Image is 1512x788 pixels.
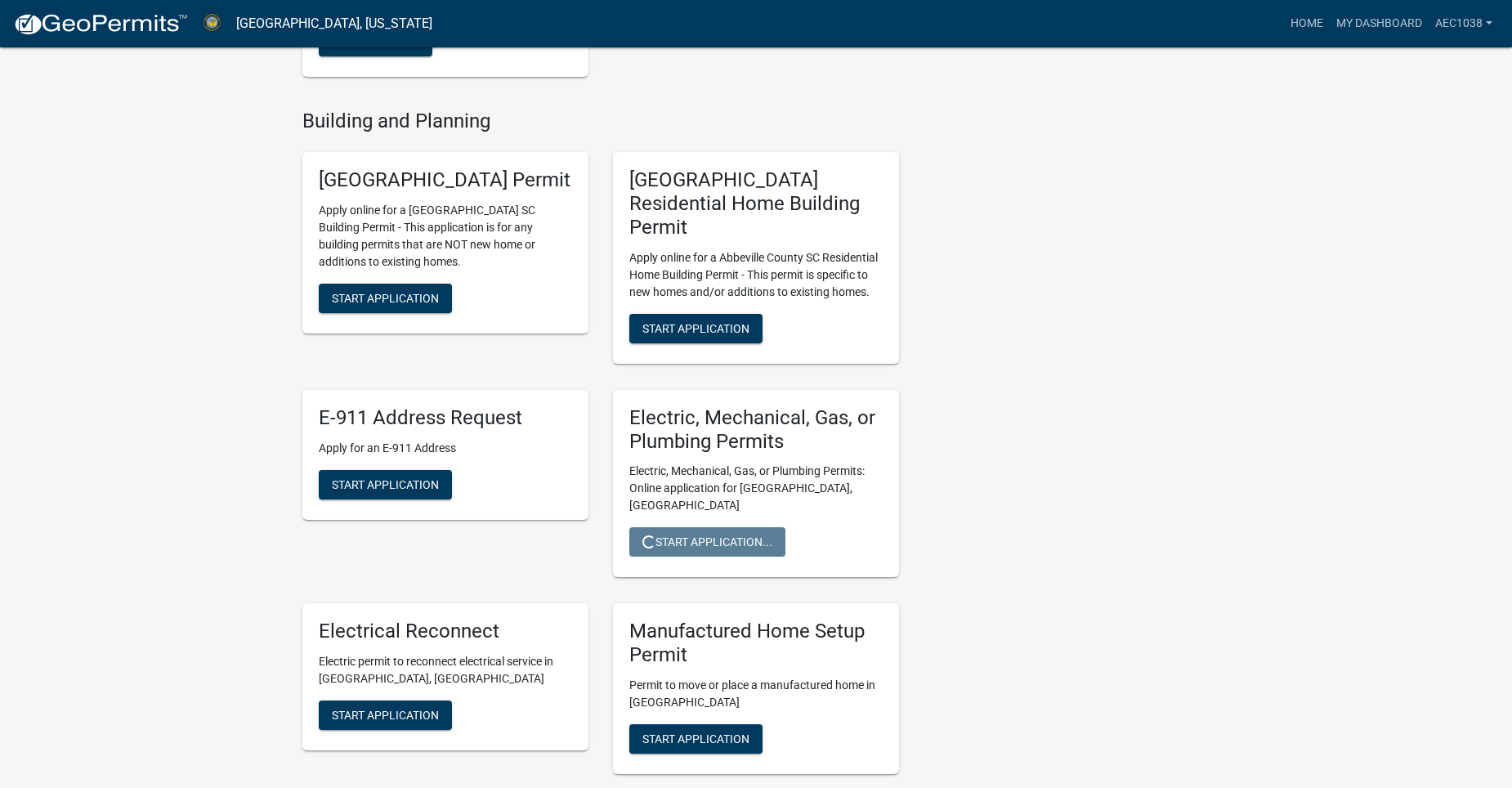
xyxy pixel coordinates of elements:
h5: Electrical Reconnect [319,620,572,643]
button: Start Application [319,701,452,730]
a: My Dashboard [1330,8,1429,39]
span: Start Application [332,477,439,490]
h5: Manufactured Home Setup Permit [629,620,883,667]
p: Electric permit to reconnect electrical service in [GEOGRAPHIC_DATA], [GEOGRAPHIC_DATA] [319,653,572,687]
span: Start Application [642,321,749,334]
span: Start Application [642,732,749,745]
h5: E-911 Address Request [319,406,572,430]
p: Apply online for a [GEOGRAPHIC_DATA] SC Building Permit - This application is for any building pe... [319,202,572,271]
a: AEC1038 [1429,8,1499,39]
p: Apply for an E-911 Address [319,440,572,457]
button: Start Application [319,470,452,499]
button: Start Application [319,284,452,313]
p: Electric, Mechanical, Gas, or Plumbing Permits: Online application for [GEOGRAPHIC_DATA], [GEOGRA... [629,463,883,514]
span: Start Renewal [332,34,419,47]
button: Start Application... [629,527,785,557]
p: Apply online for a Abbeville County SC Residential Home Building Permit - This permit is specific... [629,249,883,301]
h5: [GEOGRAPHIC_DATA] Permit [319,168,572,192]
span: Start Application... [642,535,772,548]
h5: [GEOGRAPHIC_DATA] Residential Home Building Permit [629,168,883,239]
span: Start Application [332,292,439,305]
a: [GEOGRAPHIC_DATA], [US_STATE] [236,10,432,38]
span: Start Application [332,709,439,722]
h4: Building and Planning [302,110,899,133]
p: Permit to move or place a manufactured home in [GEOGRAPHIC_DATA] [629,677,883,711]
img: Abbeville County, South Carolina [201,12,223,34]
h5: Electric, Mechanical, Gas, or Plumbing Permits [629,406,883,454]
button: Start Renewal [319,27,432,56]
button: Start Application [629,724,763,754]
button: Start Application [629,314,763,343]
a: Home [1284,8,1330,39]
